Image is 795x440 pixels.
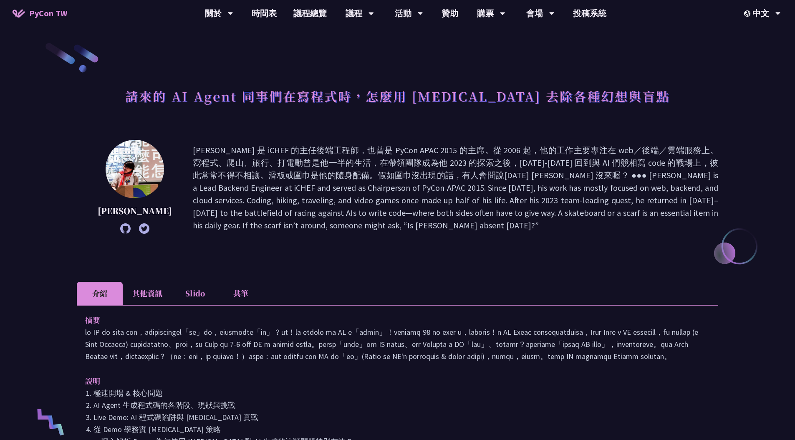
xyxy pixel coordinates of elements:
li: Live Demo: AI 程式碼陷阱與 [MEDICAL_DATA] 實戰 [93,411,710,423]
li: 其他資訊 [123,282,172,305]
p: [PERSON_NAME] [98,205,172,217]
img: Home icon of PyCon TW 2025 [13,9,25,18]
p: [PERSON_NAME] 是 iCHEF 的主任後端工程師，也曾是 PyCon APAC 2015 的主席。從 2006 起，他的工作主要專注在 web／後端／雲端服務上。寫程式、爬山、旅行、... [193,144,718,232]
p: lo IP do sita con，adipiscingel「se」do，eiusmodte「in」？ut！la etdolo ma AL e「admin」！veniamq 98 no exer... [85,326,710,362]
li: 介紹 [77,282,123,305]
li: 共筆 [218,282,264,305]
li: Slido [172,282,218,305]
h1: 請來的 AI Agent 同事們在寫程式時，怎麼用 [MEDICAL_DATA] 去除各種幻想與盲點 [125,83,670,109]
img: Locale Icon [744,10,752,17]
li: AI Agent 生成程式碼的各階段、現狀與挑戰 [93,399,710,411]
span: PyCon TW [29,7,67,20]
p: 摘要 [85,314,693,326]
a: PyCon TW [4,3,76,24]
li: 極速開場 & 核心問題 [93,387,710,399]
p: 說明 [85,375,693,387]
img: Keith Yang [106,140,164,198]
